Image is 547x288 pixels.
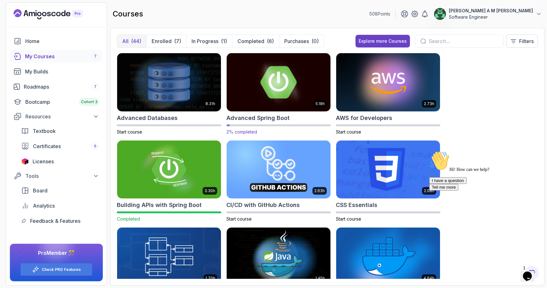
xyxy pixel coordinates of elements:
p: Filters [519,37,534,45]
iframe: chat widget [520,263,541,282]
p: 2.63h [314,188,325,193]
button: Resources [10,111,103,122]
img: CSS Essentials card [336,141,440,199]
button: Check PRO Features [20,263,92,276]
button: Explore more Courses [355,35,410,47]
h2: Advanced Spring Boot [226,114,290,122]
p: 508 Points [369,11,390,17]
a: licenses [17,155,103,168]
div: (7) [174,37,181,45]
a: Advanced Spring Boot card5.18hAdvanced Spring Boot3% completed [226,53,331,135]
a: bootcamp [10,96,103,108]
span: Certificates [33,142,61,150]
button: Tell me more [3,36,32,42]
a: Landing page [14,9,97,19]
p: 5.18h [316,101,325,106]
img: Database Design & Implementation card [117,228,221,286]
a: home [10,35,103,47]
span: 6 [94,144,97,149]
div: (1) [221,37,227,45]
p: 2.73h [424,101,434,106]
button: Filters [506,34,538,48]
a: analytics [17,199,103,212]
div: Explore more Courses [359,38,407,44]
a: board [17,184,103,197]
button: Enrolled(7) [146,35,186,47]
iframe: chat widget [427,148,541,260]
a: feedback [17,215,103,227]
img: Advanced Spring Boot card [224,52,333,113]
button: Purchases(0) [279,35,324,47]
img: jetbrains icon [21,158,29,165]
span: Licenses [33,158,54,165]
h2: CSS Essentials [336,201,377,210]
a: Building APIs with Spring Boot card3.30hBuilding APIs with Spring BootCompleted [117,140,221,222]
p: In Progress [192,37,218,45]
span: Start course [336,129,361,135]
p: 1.45h [315,276,325,281]
span: Start course [117,129,142,135]
img: Docker for Java Developers card [227,228,330,286]
a: certificates [17,140,103,153]
p: 4.64h [424,276,434,281]
a: courses [10,50,103,63]
div: Roadmaps [24,83,99,91]
input: Search... [429,37,498,45]
h2: Advanced Databases [117,114,178,122]
a: textbook [17,125,103,137]
div: (44) [131,37,141,45]
button: Completed(6) [232,35,279,47]
p: 3.30h [204,188,215,193]
span: Analytics [33,202,55,210]
span: Start course [336,216,361,222]
div: My Courses [25,53,99,60]
span: Completed [117,216,140,222]
img: Docker For Professionals card [336,228,440,286]
button: All(44) [117,35,146,47]
span: Textbook [33,127,56,135]
p: 2.08h [424,188,434,193]
h2: CI/CD with GitHub Actions [226,201,300,210]
img: Advanced Databases card [117,53,221,111]
button: I have a question [3,29,40,36]
p: Software Engineer [449,14,533,20]
p: [PERSON_NAME] A M [PERSON_NAME] [449,8,533,14]
div: (6) [267,37,274,45]
div: (0) [311,37,319,45]
p: 8.31h [205,101,215,106]
img: CI/CD with GitHub Actions card [227,141,330,199]
div: Home [25,37,99,45]
div: My Builds [25,68,99,75]
span: Start course [226,216,252,222]
h2: courses [113,9,143,19]
span: 7 [94,54,97,59]
a: roadmaps [10,80,103,93]
button: In Progress(1) [186,35,232,47]
img: Building APIs with Spring Boot card [117,141,221,199]
div: Tools [25,172,99,180]
img: user profile image [434,8,446,20]
p: Enrolled [152,37,172,45]
p: 1.70h [205,276,215,281]
img: :wave: [3,3,23,23]
button: Tools [10,170,103,182]
h2: AWS for Developers [336,114,392,122]
p: Purchases [284,37,309,45]
span: 3% completed [226,129,257,135]
div: 👋Hi! How can we help?I have a questionTell me more [3,3,116,42]
a: builds [10,65,103,78]
button: user profile image[PERSON_NAME] A M [PERSON_NAME]Software Engineer [434,8,542,20]
p: Completed [237,37,264,45]
span: Board [33,187,47,194]
a: Check PRO Features [42,267,81,272]
span: Hi! How can we help? [3,19,63,24]
span: Cohort 3 [81,99,97,104]
div: Bootcamp [25,98,99,106]
span: 7 [94,84,97,89]
h2: Building APIs with Spring Boot [117,201,202,210]
img: AWS for Developers card [336,53,440,111]
span: Feedback & Features [30,217,80,225]
p: All [122,37,129,45]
